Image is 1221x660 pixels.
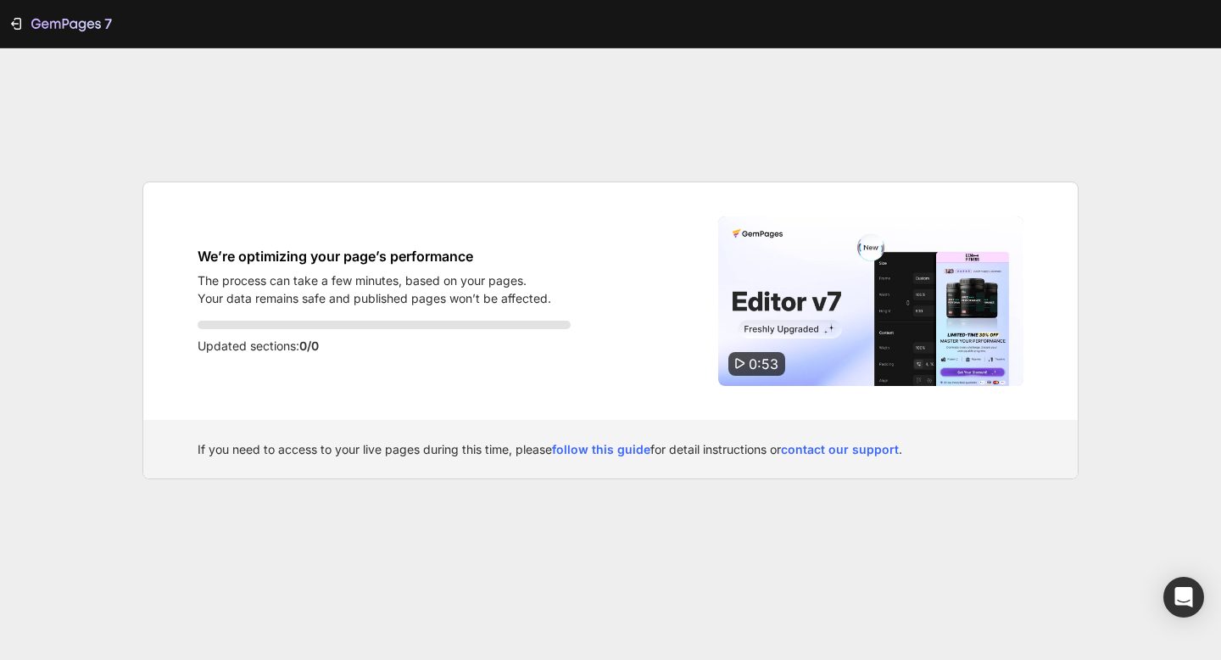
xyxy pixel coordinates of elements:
div: If you need to access to your live pages during this time, please for detail instructions or . [198,440,1023,458]
span: 0:53 [749,355,778,372]
a: follow this guide [552,442,650,456]
div: Open Intercom Messenger [1163,577,1204,618]
p: 7 [104,14,112,34]
span: 0/0 [299,338,319,353]
h1: We’re optimizing your page’s performance [198,246,551,266]
p: The process can take a few minutes, based on your pages. [198,271,551,289]
img: Video thumbnail [718,216,1023,386]
p: Your data remains safe and published pages won’t be affected. [198,289,551,307]
a: contact our support [781,442,899,456]
p: Updated sections: [198,336,571,356]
